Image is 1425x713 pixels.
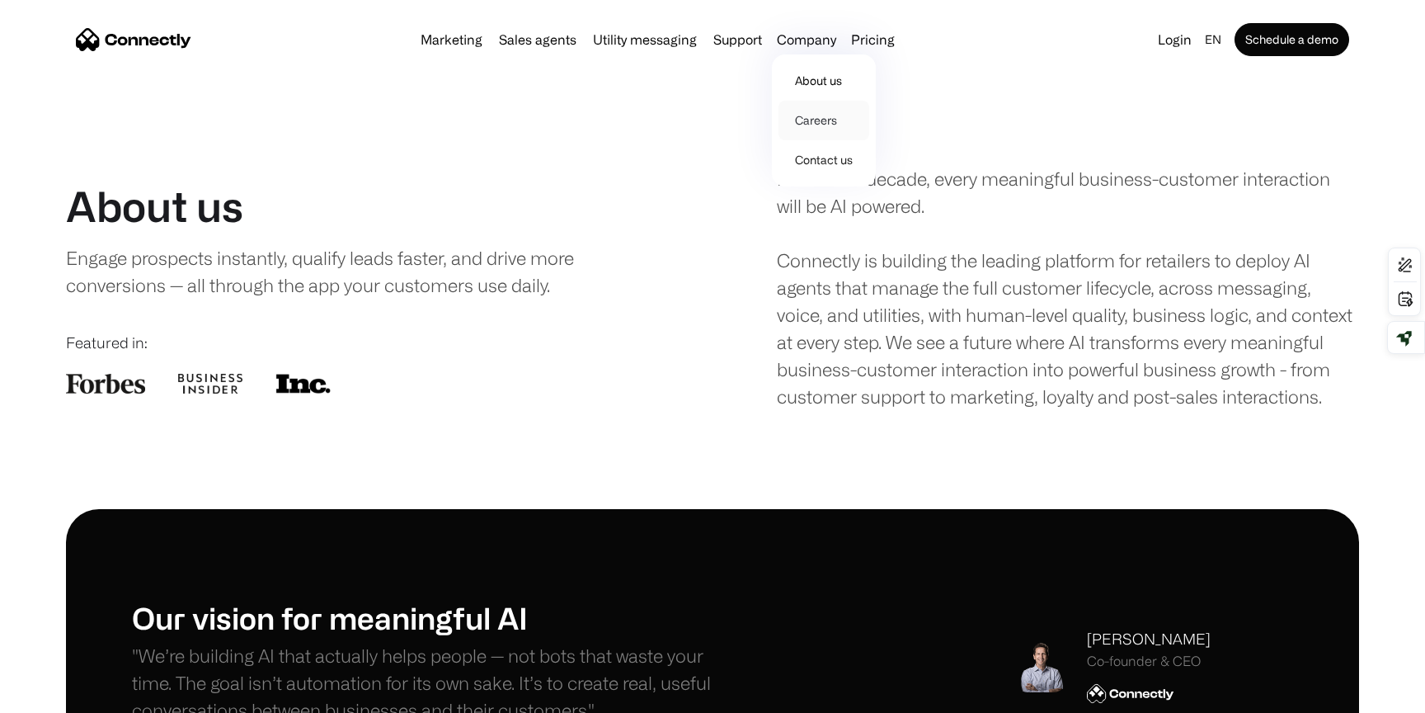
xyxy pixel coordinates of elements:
[777,165,1359,410] div: In the next decade, every meaningful business-customer interaction will be AI powered. Connectly ...
[777,28,836,51] div: Company
[414,33,489,46] a: Marketing
[778,140,869,180] a: Contact us
[707,33,769,46] a: Support
[772,51,876,187] nav: Company
[778,101,869,140] a: Careers
[33,684,99,707] ul: Language list
[1235,23,1349,56] a: Schedule a demo
[778,61,869,101] a: About us
[1205,28,1221,51] div: en
[76,27,191,52] a: home
[66,332,648,354] div: Featured in:
[772,28,841,51] div: Company
[1087,654,1211,669] div: Co-founder & CEO
[66,182,243,231] h1: About us
[16,682,99,707] aside: Language selected: English
[492,33,583,46] a: Sales agents
[844,33,901,46] a: Pricing
[66,244,618,299] div: Engage prospects instantly, qualify leads faster, and drive more conversions — all through the ap...
[586,33,703,46] a: Utility messaging
[1198,28,1231,51] div: en
[1087,628,1211,650] div: [PERSON_NAME]
[1151,28,1198,51] a: Login
[132,600,712,635] h1: Our vision for meaningful AI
